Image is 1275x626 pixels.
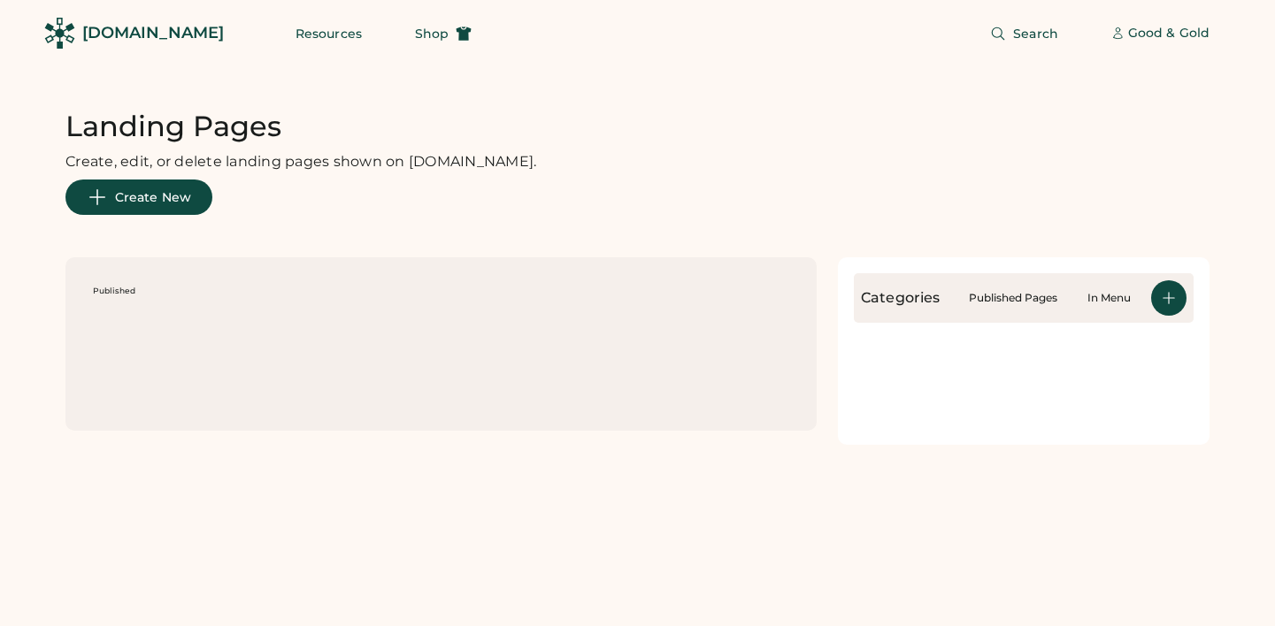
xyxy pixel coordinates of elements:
div: Good & Gold [1128,25,1210,42]
div: In Menu [1073,291,1144,305]
div: [DOMAIN_NAME] [82,22,224,44]
div: Create, edit, or delete landing pages shown on [DOMAIN_NAME]. [65,151,536,172]
div: Categories [861,287,953,309]
img: Rendered Logo - Screens [44,18,75,49]
div: Published Pages [960,291,1066,305]
button: Resources [274,16,383,51]
div: Published [92,286,136,296]
button: Create New [65,179,212,215]
h1: Landing Pages [65,109,281,144]
span: Shop [415,27,449,40]
span: Create New [115,191,191,203]
button: Shop [394,16,493,51]
button: Search [969,16,1079,51]
span: Search [1013,27,1058,40]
